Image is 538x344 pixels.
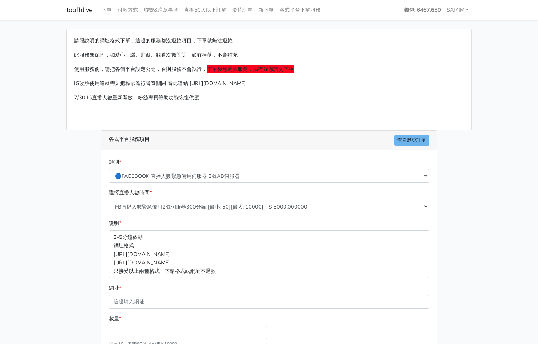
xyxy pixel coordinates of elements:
input: 這邊填入網址 [109,295,429,309]
p: 2-5分鐘啟動 網址格式 [URL][DOMAIN_NAME] [URL][DOMAIN_NAME] 只接受以上兩種格式，下錯格式或網址不退款 [109,230,429,278]
a: 各式平台下單服務 [277,3,323,17]
p: IG改版使用追蹤需要把標示進行審查關閉 看此連結 [URL][DOMAIN_NAME] [74,79,464,88]
a: SAIKIM [444,3,472,17]
label: 類別 [109,158,121,166]
span: 下單後無退款服務，如有疑慮請勿下單 [207,65,294,73]
label: 說明 [109,219,121,228]
a: 新下單 [255,3,277,17]
a: 下單 [99,3,115,17]
div: 各式平台服務項目 [101,131,437,150]
label: 網址 [109,284,121,292]
label: 數量 [109,314,121,323]
strong: 錢包: 6467.650 [404,6,441,14]
a: 錢包: 6467.650 [401,3,444,17]
p: 使用服務前，請把各個平台設定公開，否則服務不會執行， [74,65,464,73]
a: 影片訂單 [229,3,255,17]
p: 此服務無保固，如愛心、讚、追蹤、觀看次數等等，如有掉落，不會補充 [74,51,464,59]
a: 直播50人以下訂單 [181,3,229,17]
p: 請照說明的網址格式下單，這邊的服務都沒退款項目，下單就無法退款 [74,37,464,45]
a: topfblive [66,3,93,17]
a: 聯繫&注意事項 [141,3,181,17]
a: 查看歷史訂單 [394,135,429,146]
p: 7/30 IG直播人數重新開放、粉絲專頁贊助功能恢復供應 [74,93,464,102]
label: 選擇直播人數時間 [109,188,152,197]
a: 付款方式 [115,3,141,17]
